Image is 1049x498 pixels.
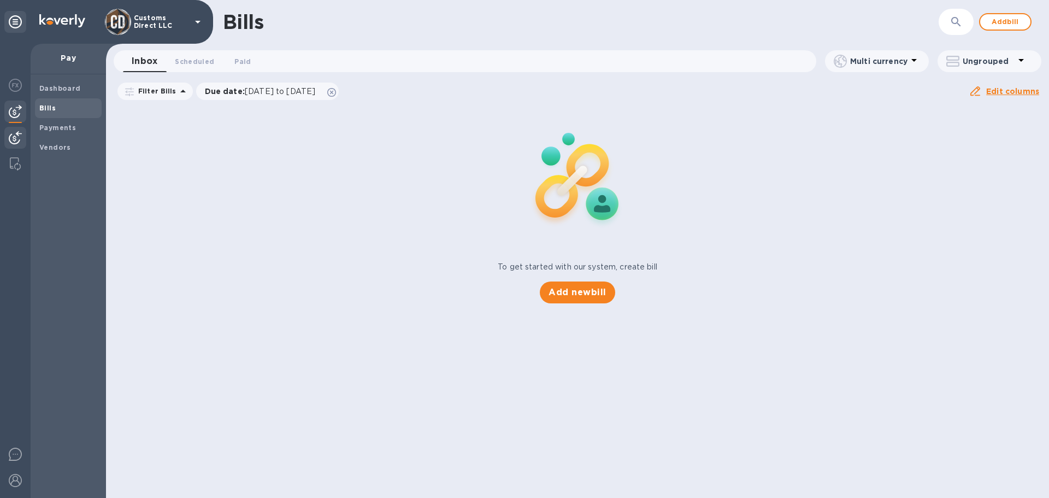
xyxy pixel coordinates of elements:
span: Add bill [989,15,1022,28]
div: Unpin categories [4,11,26,33]
p: Customs Direct LLC [134,14,188,30]
p: To get started with our system, create bill [498,261,657,273]
b: Vendors [39,143,71,151]
span: Paid [234,56,251,67]
b: Payments [39,124,76,132]
u: Edit columns [986,87,1039,96]
p: Multi currency [850,56,907,67]
span: Inbox [132,54,157,69]
p: Pay [39,52,97,63]
img: Logo [39,14,85,27]
button: Addbill [979,13,1032,31]
b: Dashboard [39,84,81,92]
p: Due date : [205,86,321,97]
b: Bills [39,104,56,112]
p: Ungrouped [963,56,1015,67]
span: [DATE] to [DATE] [245,87,315,96]
p: Filter Bills [134,86,176,96]
span: Add new bill [549,286,606,299]
img: Foreign exchange [9,79,22,92]
h1: Bills [223,10,263,33]
button: Add newbill [540,282,615,303]
div: Due date:[DATE] to [DATE] [196,83,339,100]
span: Scheduled [175,56,214,67]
